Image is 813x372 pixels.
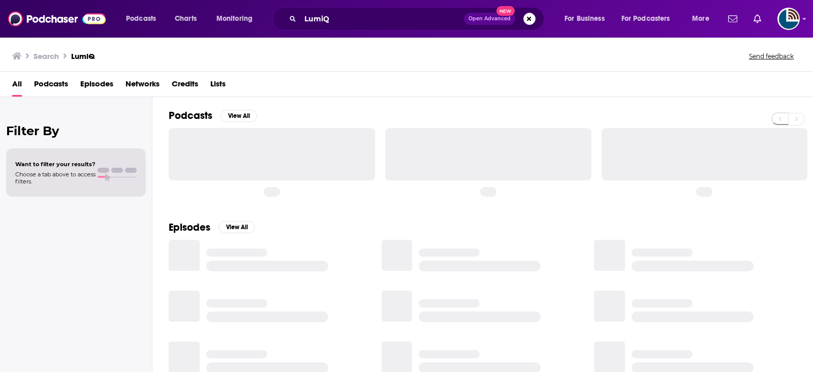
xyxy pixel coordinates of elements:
span: Charts [175,12,197,26]
span: Choose a tab above to access filters. [15,171,96,185]
span: Open Advanced [468,16,511,21]
a: Networks [126,76,160,97]
a: EpisodesView All [169,221,255,234]
span: Podcasts [126,12,156,26]
a: Show notifications dropdown [749,10,765,27]
button: Open AdvancedNew [464,13,515,25]
button: open menu [685,11,722,27]
a: Podcasts [34,76,68,97]
a: Lists [210,76,226,97]
button: open menu [119,11,169,27]
img: Podchaser - Follow, Share and Rate Podcasts [8,9,106,28]
span: Want to filter your results? [15,161,96,168]
a: Episodes [80,76,113,97]
h2: Filter By [6,123,146,138]
button: open menu [615,11,685,27]
button: View All [221,110,257,122]
span: For Podcasters [621,12,670,26]
a: PodcastsView All [169,109,257,122]
button: Send feedback [746,52,797,60]
button: View All [218,221,255,233]
button: open menu [557,11,617,27]
span: Monitoring [216,12,253,26]
span: More [692,12,709,26]
span: Logged in as tdunyak [777,8,800,30]
div: Search podcasts, credits, & more... [282,7,554,30]
button: Show profile menu [777,8,800,30]
a: Credits [172,76,198,97]
a: All [12,76,22,97]
a: Show notifications dropdown [724,10,741,27]
h2: Episodes [169,221,210,234]
button: open menu [209,11,266,27]
a: Charts [168,11,203,27]
h2: Podcasts [169,109,212,122]
img: User Profile [777,8,800,30]
span: For Business [565,12,605,26]
input: Search podcasts, credits, & more... [300,11,464,27]
span: New [496,6,515,16]
h3: LumiQ [71,51,95,61]
h3: Search [34,51,59,61]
